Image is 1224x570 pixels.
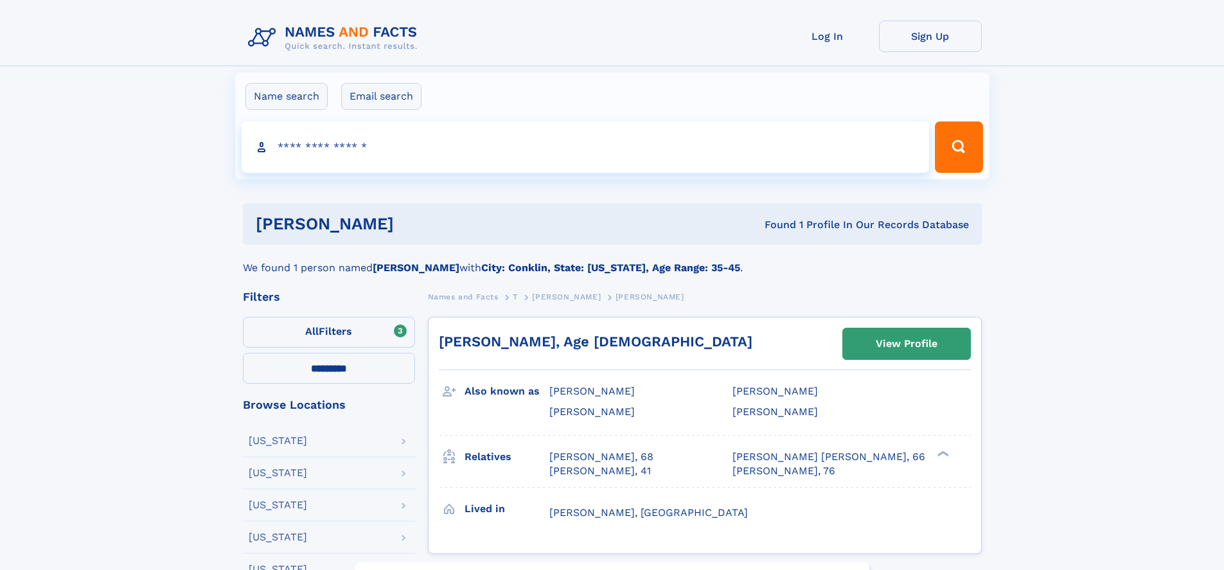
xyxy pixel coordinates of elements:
a: [PERSON_NAME], 41 [549,464,651,478]
span: All [305,325,319,337]
input: search input [242,121,930,173]
label: Filters [243,317,415,348]
span: [PERSON_NAME] [732,385,818,397]
a: Names and Facts [428,289,499,305]
label: Email search [341,83,421,110]
div: [US_STATE] [249,468,307,478]
label: Name search [245,83,328,110]
button: Search Button [935,121,982,173]
span: [PERSON_NAME] [732,405,818,418]
div: Found 1 Profile In Our Records Database [579,218,969,232]
a: [PERSON_NAME], Age [DEMOGRAPHIC_DATA] [439,334,752,350]
img: Logo Names and Facts [243,21,428,55]
span: [PERSON_NAME] [549,385,635,397]
h3: Lived in [465,498,549,520]
a: Sign Up [879,21,982,52]
a: Log In [776,21,879,52]
h3: Relatives [465,446,549,468]
div: [US_STATE] [249,500,307,510]
div: We found 1 person named with . [243,245,982,276]
div: Filters [243,291,415,303]
div: View Profile [876,329,937,359]
a: [PERSON_NAME], 76 [732,464,835,478]
a: T [513,289,518,305]
b: [PERSON_NAME] [373,262,459,274]
a: View Profile [843,328,970,359]
span: [PERSON_NAME] [549,405,635,418]
div: ❯ [934,449,950,458]
span: [PERSON_NAME], [GEOGRAPHIC_DATA] [549,506,748,519]
span: [PERSON_NAME] [616,292,684,301]
a: [PERSON_NAME] [532,289,601,305]
div: [US_STATE] [249,436,307,446]
div: Browse Locations [243,399,415,411]
a: [PERSON_NAME] [PERSON_NAME], 66 [732,450,925,464]
b: City: Conklin, State: [US_STATE], Age Range: 35-45 [481,262,740,274]
span: [PERSON_NAME] [532,292,601,301]
h3: Also known as [465,380,549,402]
span: T [513,292,518,301]
div: [US_STATE] [249,532,307,542]
a: [PERSON_NAME], 68 [549,450,653,464]
h1: [PERSON_NAME] [256,216,580,232]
